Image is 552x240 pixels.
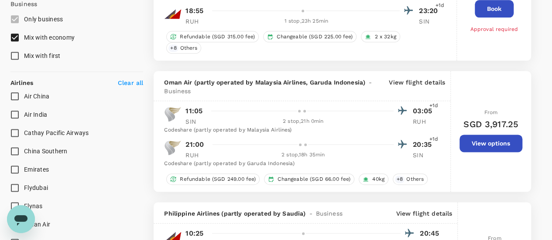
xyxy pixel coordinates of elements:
[164,139,182,156] img: WY
[24,203,43,210] span: Flynas
[118,78,143,87] p: Clear all
[166,31,259,42] div: Refundable (SGD 315.00 fee)
[371,33,399,41] span: 2 x 32kg
[24,16,63,23] span: Only business
[389,78,445,95] p: View flight details
[168,44,178,52] span: + 8
[10,79,33,86] strong: Airlines
[176,33,258,41] span: Refundable (SGD 315.00 fee)
[185,17,207,26] p: RUH
[164,78,365,87] span: Oman Air (partly operated by Malaysia Airlines, Garuda Indonesia)
[429,135,438,144] span: +1d
[359,173,388,185] div: 40kg
[185,151,207,159] p: RUH
[24,93,49,100] span: Air China
[24,34,75,41] span: Mix with economy
[24,221,50,228] span: Oman Air
[24,52,61,59] span: Mix with first
[369,176,388,183] span: 40kg
[315,209,342,218] span: Business
[393,173,428,185] div: +8Others
[24,184,48,191] span: Flydubai
[164,5,182,23] img: PR
[305,209,315,218] span: -
[429,101,438,110] span: +1d
[166,173,260,185] div: Refundable (SGD 249.00 fee)
[177,44,201,52] span: Others
[164,159,435,168] div: Codeshare (partly operated by Garuda Indonesia)
[413,117,435,126] p: RUH
[213,117,394,126] div: 2 stop , 21h 0min
[24,148,68,155] span: China Southern
[403,176,427,183] span: Others
[413,139,435,150] p: 20:35
[185,106,202,116] p: 11:05
[463,117,518,131] h6: SGD 3,917.25
[459,135,522,152] button: View options
[263,31,357,42] div: Changeable (SGD 225.00 fee)
[420,228,442,239] p: 20:45
[24,111,47,118] span: Air India
[164,209,305,218] span: Philippine Airlines (partly operated by Saudia)
[264,173,354,185] div: Changeable (SGD 66.00 fee)
[484,109,498,115] span: From
[213,151,394,159] div: 2 stop , 18h 35min
[24,129,89,136] span: Cathay Pacific Airways
[166,42,201,54] div: +8Others
[7,205,35,233] iframe: Button to launch messaging window
[185,117,207,126] p: SIN
[273,33,356,41] span: Changeable (SGD 225.00 fee)
[435,1,444,10] span: +1d
[24,166,49,173] span: Emirates
[413,106,435,116] p: 03:05
[470,26,518,32] span: Approval required
[419,6,441,16] p: 23:20
[176,176,259,183] span: Refundable (SGD 249.00 fee)
[413,151,435,159] p: SIN
[395,176,405,183] span: + 8
[365,78,375,87] span: -
[185,139,204,150] p: 21:00
[164,126,435,135] div: Codeshare (partly operated by Malaysia Airlines)
[213,17,400,26] div: 1 stop , 23h 25min
[185,228,203,239] p: 10:25
[419,17,441,26] p: SIN
[164,105,182,123] img: WY
[185,6,203,16] p: 18:55
[361,31,400,42] div: 2 x 32kg
[274,176,354,183] span: Changeable (SGD 66.00 fee)
[164,87,191,95] span: Business
[396,209,452,218] p: View flight details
